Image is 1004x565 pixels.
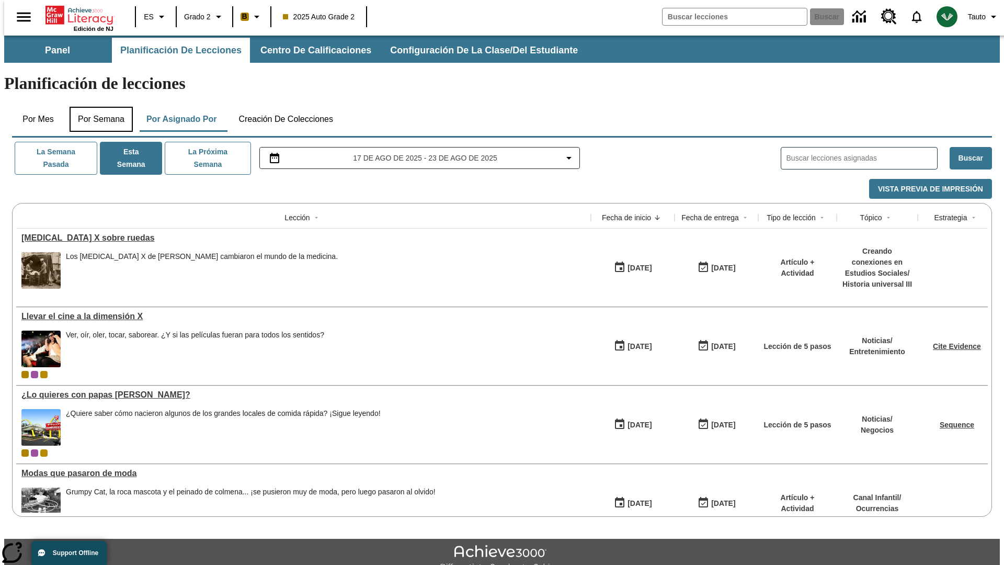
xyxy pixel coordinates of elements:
[869,179,992,199] button: Vista previa de impresión
[21,409,61,446] img: Uno de los primeros locales de McDonald's, con el icónico letrero rojo y los arcos amarillos.
[165,142,250,175] button: La próxima semana
[763,420,831,431] p: Lección de 5 pasos
[694,336,739,356] button: 08/24/25: Último día en que podrá accederse la lección
[849,335,905,346] p: Noticias /
[681,212,739,223] div: Fecha de entrega
[45,5,113,26] a: Portada
[112,38,250,63] button: Planificación de lecciones
[853,503,902,514] p: Ocurrencias
[786,151,937,166] input: Buscar lecciones asignadas
[846,3,875,31] a: Centro de información
[663,8,807,25] input: Buscar campo
[610,415,655,435] button: 07/26/25: Primer día en que estuvo disponible la lección
[651,211,664,224] button: Sort
[21,371,29,378] div: Clase actual
[763,341,831,352] p: Lección de 5 pasos
[861,425,894,436] p: Negocios
[184,12,211,22] span: Grado 2
[21,390,586,400] a: ¿Lo quieres con papas fritas?, Lecciones
[763,257,831,279] p: Artículo + Actividad
[21,312,586,321] a: Llevar el cine a la dimensión X, Lecciones
[610,336,655,356] button: 08/18/25: Primer día en que estuvo disponible la lección
[21,449,29,457] div: Clase actual
[66,409,381,446] div: ¿Quiere saber cómo nacieron algunos de los grandes locales de comida rápida? ¡Sigue leyendo!
[53,549,98,557] span: Support Offline
[627,340,652,353] div: [DATE]
[968,12,986,22] span: Tauto
[12,107,64,132] button: Por mes
[767,212,816,223] div: Tipo de lección
[21,233,586,243] a: Rayos X sobre ruedas, Lecciones
[310,211,323,224] button: Sort
[627,497,652,510] div: [DATE]
[964,7,1004,26] button: Perfil/Configuración
[21,469,586,478] div: Modas que pasaron de moda
[139,7,173,26] button: Lenguaje: ES, Selecciona un idioma
[242,10,247,23] span: B
[860,212,882,223] div: Tópico
[21,233,586,243] div: Rayos X sobre ruedas
[353,153,497,164] span: 17 de ago de 2025 - 23 de ago de 2025
[882,211,895,224] button: Sort
[382,38,586,63] button: Configuración de la clase/del estudiante
[610,493,655,513] button: 07/19/25: Primer día en que estuvo disponible la lección
[627,419,652,432] div: [DATE]
[694,415,739,435] button: 07/03/26: Último día en que podrá accederse la lección
[816,211,828,224] button: Sort
[70,107,133,132] button: Por semana
[45,4,113,32] div: Portada
[739,211,751,224] button: Sort
[711,340,735,353] div: [DATE]
[66,331,324,340] div: Ver, oír, oler, tocar, saborear. ¿Y si las películas fueran para todos los sentidos?
[100,142,162,175] button: Esta semana
[66,252,338,261] div: Los [MEDICAL_DATA] X de [PERSON_NAME] cambiaron el mundo de la medicina.
[694,493,739,513] button: 06/30/26: Último día en que podrá accederse la lección
[5,38,110,63] button: Panel
[711,262,735,275] div: [DATE]
[284,212,310,223] div: Lección
[236,7,267,26] button: Boost El color de la clase es anaranjado claro. Cambiar el color de la clase.
[66,252,338,289] div: Los rayos X de Marie Curie cambiaron el mundo de la medicina.
[144,12,154,22] span: ES
[627,262,652,275] div: [DATE]
[31,449,38,457] div: OL 2025 Auto Grade 3
[934,212,967,223] div: Estrategia
[66,409,381,418] div: ¿Quiere saber cómo nacieron algunos de los grandes locales de comida rápida? ¡Sigue leyendo!
[21,331,61,367] img: El panel situado frente a los asientos rocía con agua nebulizada al feliz público en un cine equi...
[842,279,912,290] p: Historia universal III
[937,6,957,27] img: avatar image
[138,107,225,132] button: Por asignado por
[252,38,380,63] button: Centro de calificaciones
[21,488,61,524] img: foto en blanco y negro de una chica haciendo girar unos hula-hulas en la década de 1950
[21,469,586,478] a: Modas que pasaron de moda, Lecciones
[842,246,912,279] p: Creando conexiones en Estudios Sociales /
[933,342,981,351] a: Cite Evidence
[563,152,575,164] svg: Collapse Date Range Filter
[264,152,576,164] button: Seleccione el intervalo de fechas opción del menú
[180,7,229,26] button: Grado: Grado 2, Elige un grado
[74,26,113,32] span: Edición de NJ
[66,488,436,496] div: Grumpy Cat, la roca mascota y el peinado de colmena... ¡se pusieron muy de moda, pero luego pasar...
[875,3,903,31] a: Centro de recursos, Se abrirá en una pestaña nueva.
[21,390,586,400] div: ¿Lo quieres con papas fritas?
[66,488,436,524] div: Grumpy Cat, la roca mascota y el peinado de colmena... ¡se pusieron muy de moda, pero luego pasar...
[40,449,48,457] div: New 2025 class
[763,492,831,514] p: Artículo + Actividad
[31,541,107,565] button: Support Offline
[8,2,39,32] button: Abrir el menú lateral
[66,331,324,367] div: Ver, oír, oler, tocar, saborear. ¿Y si las películas fueran para todos los sentidos?
[950,147,992,169] button: Buscar
[694,258,739,278] button: 08/20/25: Último día en que podrá accederse la lección
[853,492,902,503] p: Canal Infantil /
[40,371,48,378] div: New 2025 class
[15,142,97,175] button: La semana pasada
[711,419,735,432] div: [DATE]
[31,371,38,378] span: OL 2025 Auto Grade 3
